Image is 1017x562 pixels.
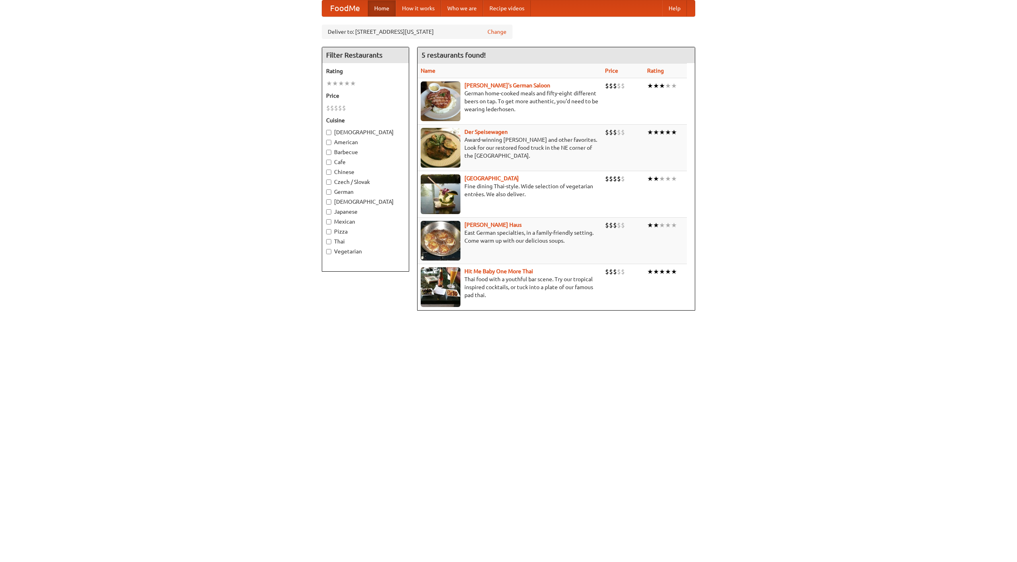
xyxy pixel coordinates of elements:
h5: Rating [326,67,405,75]
a: Help [662,0,687,16]
a: [PERSON_NAME] Haus [464,222,522,228]
p: Thai food with a youthful bar scene. Try our tropical inspired cocktails, or tuck into a plate of... [421,275,599,299]
li: ★ [653,221,659,230]
label: Mexican [326,218,405,226]
li: $ [621,174,625,183]
li: ★ [653,174,659,183]
label: Japanese [326,208,405,216]
li: $ [605,221,609,230]
input: German [326,189,331,195]
li: $ [617,267,621,276]
li: ★ [659,221,665,230]
li: $ [605,128,609,137]
input: Vegetarian [326,249,331,254]
a: [PERSON_NAME]'s German Saloon [464,82,550,89]
li: ★ [326,79,332,88]
li: ★ [653,128,659,137]
li: $ [334,104,338,112]
li: ★ [665,267,671,276]
input: American [326,140,331,145]
h5: Price [326,92,405,100]
li: $ [326,104,330,112]
img: babythai.jpg [421,267,460,307]
label: German [326,188,405,196]
li: ★ [671,174,677,183]
li: ★ [350,79,356,88]
li: $ [613,267,617,276]
li: $ [621,128,625,137]
li: $ [605,81,609,90]
h5: Cuisine [326,116,405,124]
li: ★ [659,128,665,137]
li: $ [613,221,617,230]
li: ★ [671,221,677,230]
a: How it works [396,0,441,16]
a: Home [368,0,396,16]
li: ★ [659,267,665,276]
li: ★ [647,81,653,90]
li: $ [342,104,346,112]
li: $ [621,81,625,90]
input: Czech / Slovak [326,180,331,185]
li: $ [613,128,617,137]
label: Vegetarian [326,247,405,255]
input: Pizza [326,229,331,234]
a: Recipe videos [483,0,531,16]
div: Deliver to: [STREET_ADDRESS][US_STATE] [322,25,512,39]
li: ★ [665,174,671,183]
li: ★ [665,128,671,137]
li: ★ [344,79,350,88]
li: ★ [647,221,653,230]
a: Name [421,68,435,74]
input: [DEMOGRAPHIC_DATA] [326,130,331,135]
li: ★ [659,174,665,183]
label: [DEMOGRAPHIC_DATA] [326,198,405,206]
li: $ [605,174,609,183]
label: Cafe [326,158,405,166]
a: Who we are [441,0,483,16]
label: Pizza [326,228,405,236]
img: speisewagen.jpg [421,128,460,168]
label: [DEMOGRAPHIC_DATA] [326,128,405,136]
li: $ [617,81,621,90]
label: Czech / Slovak [326,178,405,186]
li: $ [617,128,621,137]
li: ★ [653,267,659,276]
label: Barbecue [326,148,405,156]
li: ★ [671,128,677,137]
li: ★ [671,81,677,90]
a: Change [487,28,507,36]
img: kohlhaus.jpg [421,221,460,261]
img: satay.jpg [421,174,460,214]
li: ★ [647,174,653,183]
input: Chinese [326,170,331,175]
input: [DEMOGRAPHIC_DATA] [326,199,331,205]
input: Mexican [326,219,331,224]
a: Price [605,68,618,74]
a: FoodMe [322,0,368,16]
a: Hit Me Baby One More Thai [464,268,533,274]
li: $ [609,81,613,90]
li: ★ [659,81,665,90]
li: $ [609,221,613,230]
label: American [326,138,405,146]
li: ★ [665,221,671,230]
img: esthers.jpg [421,81,460,121]
input: Japanese [326,209,331,214]
li: $ [609,128,613,137]
p: East German specialties, in a family-friendly setting. Come warm up with our delicious soups. [421,229,599,245]
input: Cafe [326,160,331,165]
p: German home-cooked meals and fifty-eight different beers on tap. To get more authentic, you'd nee... [421,89,599,113]
li: $ [609,267,613,276]
label: Chinese [326,168,405,176]
label: Thai [326,238,405,245]
li: $ [609,174,613,183]
a: [GEOGRAPHIC_DATA] [464,175,519,182]
li: $ [621,267,625,276]
h4: Filter Restaurants [322,47,409,63]
a: Der Speisewagen [464,129,508,135]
